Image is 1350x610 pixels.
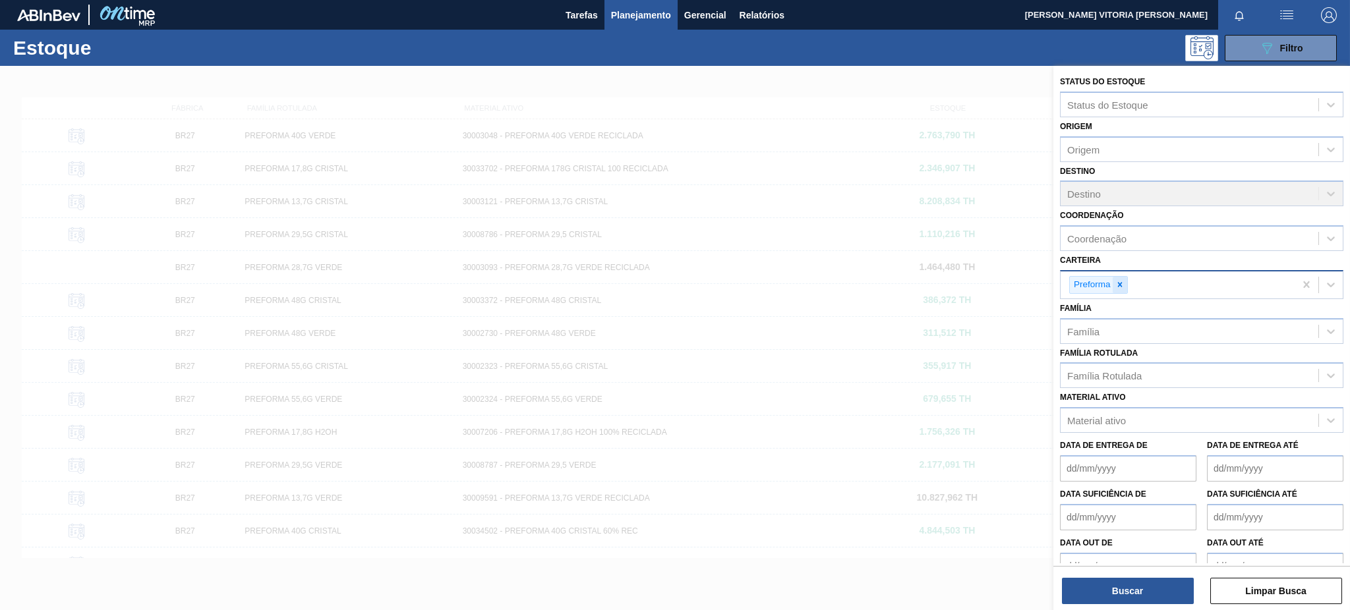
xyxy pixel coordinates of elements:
input: dd/mm/yyyy [1207,553,1343,579]
input: dd/mm/yyyy [1060,504,1196,530]
div: Família Rotulada [1067,370,1142,381]
label: Data suficiência até [1207,489,1297,499]
img: userActions [1279,7,1295,23]
label: Família [1060,304,1092,313]
div: Preforma [1070,277,1113,293]
span: Tarefas [566,7,598,23]
div: Pogramando: nenhum usuário selecionado [1185,35,1218,61]
label: Destino [1060,167,1095,176]
label: Data suficiência de [1060,489,1146,499]
span: Gerencial [684,7,726,23]
span: Filtro [1280,43,1303,53]
input: dd/mm/yyyy [1207,455,1343,482]
img: TNhmsLtSVTkK8tSr43FrP2fwEKptu5GPRR3wAAAABJRU5ErkJggg== [17,9,80,21]
input: dd/mm/yyyy [1060,455,1196,482]
div: Status do Estoque [1067,99,1148,110]
label: Status do Estoque [1060,77,1145,86]
div: Coordenação [1067,233,1127,244]
label: Coordenação [1060,211,1124,220]
label: Carteira [1060,256,1101,265]
span: Planejamento [611,7,671,23]
h1: Estoque [13,40,212,55]
label: Data out de [1060,538,1113,547]
label: Material ativo [1060,393,1126,402]
button: Filtro [1225,35,1337,61]
label: Família Rotulada [1060,348,1138,358]
label: Origem [1060,122,1092,131]
img: Logout [1321,7,1337,23]
input: dd/mm/yyyy [1207,504,1343,530]
label: Data out até [1207,538,1264,547]
div: Família [1067,325,1100,337]
label: Data de Entrega de [1060,441,1148,450]
label: Data de Entrega até [1207,441,1299,450]
div: Material ativo [1067,415,1126,426]
button: Notificações [1218,6,1260,24]
input: dd/mm/yyyy [1060,553,1196,579]
span: Relatórios [740,7,784,23]
div: Origem [1067,144,1100,155]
